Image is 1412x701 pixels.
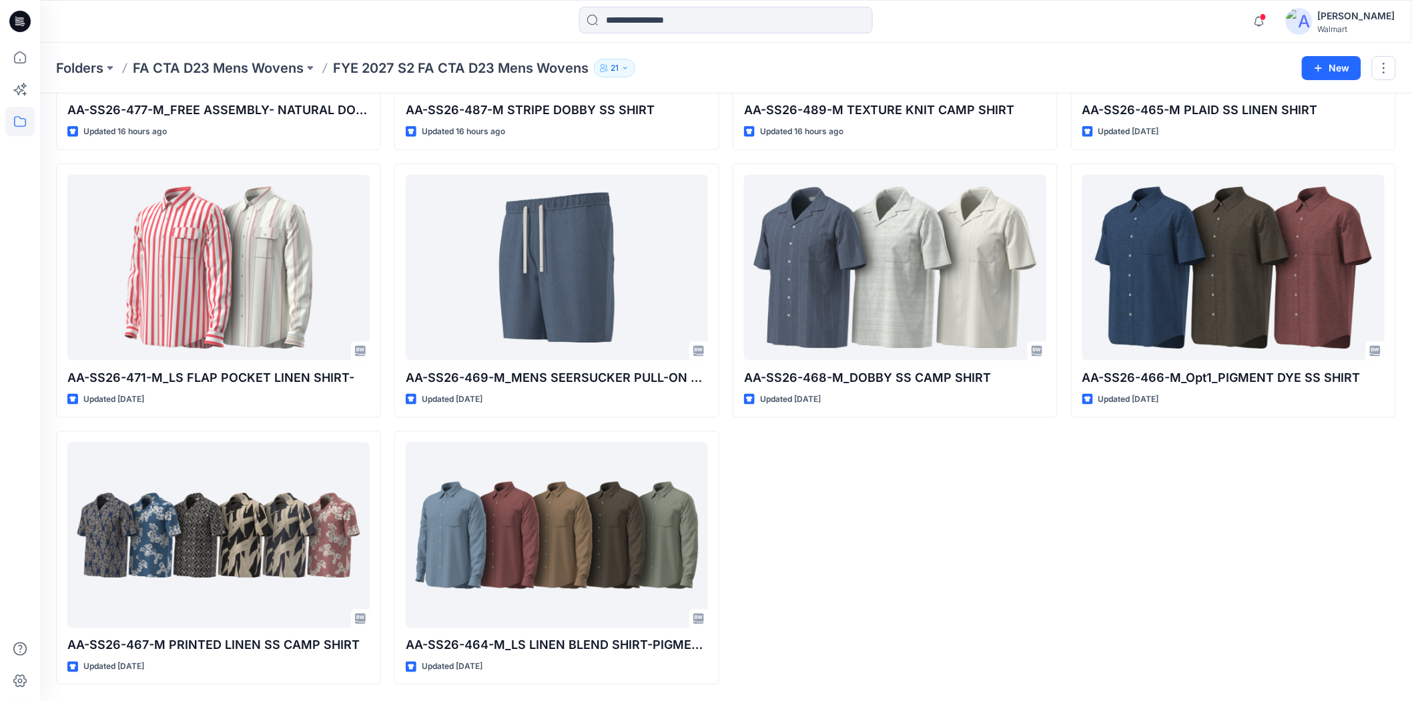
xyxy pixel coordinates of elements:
[83,660,144,674] p: Updated [DATE]
[406,175,708,361] a: AA-SS26-469-M_MENS SEERSUCKER PULL-ON SHORT
[67,175,370,361] a: AA-SS26-471-M_LS FLAP POCKET LINEN SHIRT-
[67,443,370,628] a: AA-SS26-467-M PRINTED LINEN SS CAMP SHIRT
[1098,393,1159,407] p: Updated [DATE]
[406,101,708,120] p: AA-SS26-487-M STRIPE DOBBY SS SHIRT
[1082,369,1385,387] p: AA-SS26-466-M_Opt1_PIGMENT DYE SS SHIRT
[1302,56,1361,80] button: New
[611,61,619,75] p: 21
[56,59,103,77] a: Folders
[744,101,1046,120] p: AA-SS26-489-M TEXTURE KNIT CAMP SHIRT
[422,125,505,139] p: Updated 16 hours ago
[1098,125,1159,139] p: Updated [DATE]
[1286,8,1313,35] img: avatar
[1082,175,1385,361] a: AA-SS26-466-M_Opt1_PIGMENT DYE SS SHIRT
[744,369,1046,387] p: AA-SS26-468-M_DOBBY SS CAMP SHIRT
[1318,24,1395,34] div: Walmart
[133,59,304,77] a: FA CTA D23 Mens Wovens
[760,393,821,407] p: Updated [DATE]
[406,636,708,655] p: AA-SS26-464-M_LS LINEN BLEND SHIRT-PIGMENT DYE-
[67,369,370,387] p: AA-SS26-471-M_LS FLAP POCKET LINEN SHIRT-
[83,393,144,407] p: Updated [DATE]
[1082,101,1385,120] p: AA-SS26-465-M PLAID SS LINEN SHIRT
[744,175,1046,361] a: AA-SS26-468-M_DOBBY SS CAMP SHIRT
[83,125,167,139] p: Updated 16 hours ago
[1318,8,1395,24] div: [PERSON_NAME]
[333,59,589,77] p: FYE 2027 S2 FA CTA D23 Mens Wovens
[406,443,708,628] a: AA-SS26-464-M_LS LINEN BLEND SHIRT-PIGMENT DYE-
[422,393,482,407] p: Updated [DATE]
[67,101,370,120] p: AA-SS26-477-M_FREE ASSEMBLY- NATURAL DOBBY SS SHIRT
[760,125,843,139] p: Updated 16 hours ago
[406,369,708,387] p: AA-SS26-469-M_MENS SEERSUCKER PULL-ON SHORT
[422,660,482,674] p: Updated [DATE]
[594,59,635,77] button: 21
[67,636,370,655] p: AA-SS26-467-M PRINTED LINEN SS CAMP SHIRT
